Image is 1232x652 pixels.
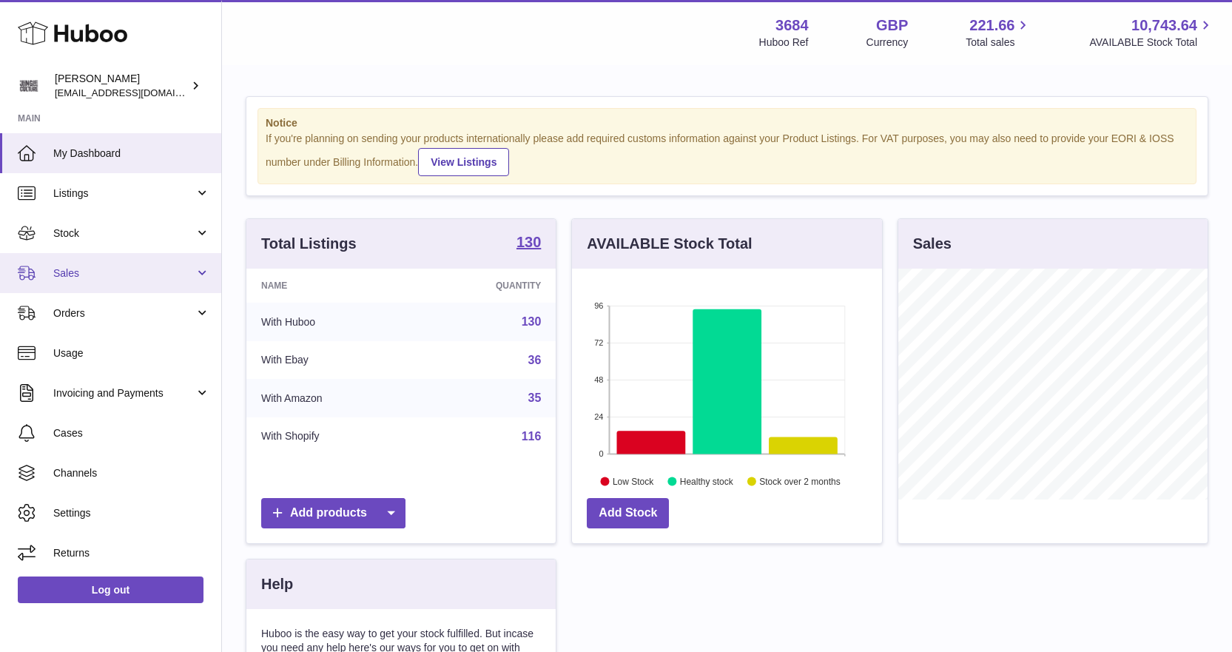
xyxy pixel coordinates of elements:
text: Low Stock [613,476,654,486]
a: View Listings [418,148,509,176]
img: theinternationalventure@gmail.com [18,75,40,97]
div: Huboo Ref [759,36,809,50]
span: Returns [53,546,210,560]
td: With Amazon [246,379,416,417]
text: 72 [595,338,604,347]
td: With Ebay [246,341,416,380]
strong: GBP [876,16,908,36]
text: Healthy stock [680,476,734,486]
div: Currency [866,36,909,50]
a: 36 [528,354,542,366]
strong: 130 [516,235,541,249]
h3: Help [261,574,293,594]
td: With Shopify [246,417,416,456]
span: Settings [53,506,210,520]
span: 10,743.64 [1131,16,1197,36]
span: Orders [53,306,195,320]
strong: Notice [266,116,1188,130]
span: 221.66 [969,16,1014,36]
span: Usage [53,346,210,360]
span: Listings [53,186,195,201]
span: Cases [53,426,210,440]
td: With Huboo [246,303,416,341]
text: Stock over 2 months [760,476,841,486]
a: Log out [18,577,203,603]
div: If you're planning on sending your products internationally please add required customs informati... [266,132,1188,176]
th: Quantity [416,269,556,303]
text: 0 [599,449,604,458]
a: 130 [522,315,542,328]
h3: AVAILABLE Stock Total [587,234,752,254]
strong: 3684 [775,16,809,36]
text: 96 [595,301,604,310]
h3: Total Listings [261,234,357,254]
span: Stock [53,226,195,241]
span: AVAILABLE Stock Total [1089,36,1214,50]
a: 35 [528,391,542,404]
a: 116 [522,430,542,443]
span: Channels [53,466,210,480]
th: Name [246,269,416,303]
a: Add Stock [587,498,669,528]
h3: Sales [913,234,952,254]
a: 130 [516,235,541,252]
a: 221.66 Total sales [966,16,1031,50]
a: Add products [261,498,405,528]
span: Invoicing and Payments [53,386,195,400]
span: Sales [53,266,195,280]
a: 10,743.64 AVAILABLE Stock Total [1089,16,1214,50]
text: 24 [595,412,604,421]
span: [EMAIL_ADDRESS][DOMAIN_NAME] [55,87,218,98]
text: 48 [595,375,604,384]
div: [PERSON_NAME] [55,72,188,100]
span: My Dashboard [53,147,210,161]
span: Total sales [966,36,1031,50]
